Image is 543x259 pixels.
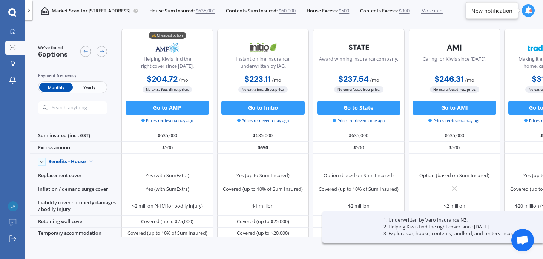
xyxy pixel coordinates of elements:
div: Instant online insurance; underwritten by IAG. [223,56,303,73]
b: $204.72 [147,74,178,84]
div: Replacement cover [30,170,121,182]
div: Yes (with SumExtra) [146,172,189,179]
div: Covered (up to 10% of Sum Insured) [319,186,399,193]
span: No extra fees, direct price. [430,86,479,93]
span: / mo [272,77,281,83]
img: Initio.webp [241,39,285,56]
div: Retaining wall cover [30,216,121,228]
span: House Excess: [307,8,338,14]
span: Prices retrieved a day ago [333,118,385,124]
span: No extra fees, direct price. [334,86,383,93]
input: Search anything... [51,105,120,111]
img: Benefit content down [86,156,97,167]
span: Prices retrieved a day ago [237,118,289,124]
img: AMP.webp [328,215,375,235]
div: Covered (up to $20,000) [237,230,289,237]
div: Covered (up to $75,000) [141,218,193,225]
img: State-text-1.webp [336,39,381,55]
button: Go to AMI [413,101,496,115]
div: Option (based on Sum Insured) [324,172,394,179]
p: 2. Helping Kiwis find the right cover since [DATE]. [383,222,526,229]
span: Yearly [73,83,106,92]
div: Excess amount [30,142,121,154]
div: Yes (with SumExtra) [146,186,189,193]
span: $635,000 [196,8,215,14]
div: $635,000 [217,130,309,142]
button: Go to Initio [221,101,305,115]
span: $500 [339,8,349,14]
div: Helping Kiwis find the right cover since [DATE]. [127,56,207,73]
div: Award winning insurance company. [319,56,398,73]
div: New notification [471,7,512,14]
p: Market Scan for [STREET_ADDRESS] [52,8,130,14]
span: Prices retrieved a day ago [428,118,480,124]
div: $635,000 [313,130,405,142]
div: Option (based on Sum Insured) [419,172,489,179]
div: $2 million [444,203,465,210]
div: 💰 Cheapest option [149,32,186,39]
div: Benefits - House [48,159,86,165]
span: $300 [399,8,410,14]
div: Liability cover - property damages / bodily injury [30,197,121,216]
button: Go to AMP [126,101,209,115]
span: $60,000 [279,8,296,14]
p: 3. Explore car, house, contents, landlord, and renters insurance. [383,229,526,236]
div: Caring for Kiwis since [DATE]. [423,56,486,73]
img: AMP.webp [145,39,190,56]
div: $635,000 [121,130,213,142]
span: House Sum Insured: [149,8,195,14]
img: a86b5f1fc7ebefa50ea3c0eb5f432e63 [8,201,18,211]
span: We've found [38,44,68,51]
p: 1. Underwritten by Vero Insurance NZ. [383,216,526,222]
b: $223.11 [244,74,271,84]
div: $650 [217,142,309,154]
span: Contents Sum Insured: [226,8,278,14]
div: Payment frequency [38,72,107,79]
span: 6 options [38,50,68,59]
span: No extra fees, direct price. [238,86,288,93]
span: No extra fees, direct price. [143,86,192,93]
div: $635,000 [409,130,500,142]
span: Monthly [39,83,72,92]
div: Covered (up to $25,000) [237,218,289,225]
div: $500 [409,142,500,154]
div: Inflation / demand surge cover [30,182,121,197]
span: / mo [179,77,188,83]
span: Contents Excess: [360,8,398,14]
div: Covered (up to 10% of Sum Insured) [223,186,303,193]
button: Go to State [317,101,400,115]
b: $237.54 [338,74,369,84]
img: home-and-contents.b802091223b8502ef2dd.svg [41,7,49,15]
div: Open chat [511,229,534,251]
div: Temporary accommodation [30,228,121,240]
div: $500 [313,142,405,154]
span: More info [421,8,443,14]
span: / mo [465,77,474,83]
div: Covered (up to 10% of Sum Insured) [127,230,207,237]
div: $500 [121,142,213,154]
div: $2 million ($1M for bodily injury) [132,203,203,210]
div: Yes (up to Sum Insured) [236,172,290,179]
div: Sum insured (incl. GST) [30,130,121,142]
span: / mo [370,77,379,83]
div: $1 million [252,203,274,210]
b: $246.31 [434,74,464,84]
img: AMI-text-1.webp [432,39,477,56]
div: $2 million [348,203,370,210]
span: Prices retrieved a day ago [141,118,193,124]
